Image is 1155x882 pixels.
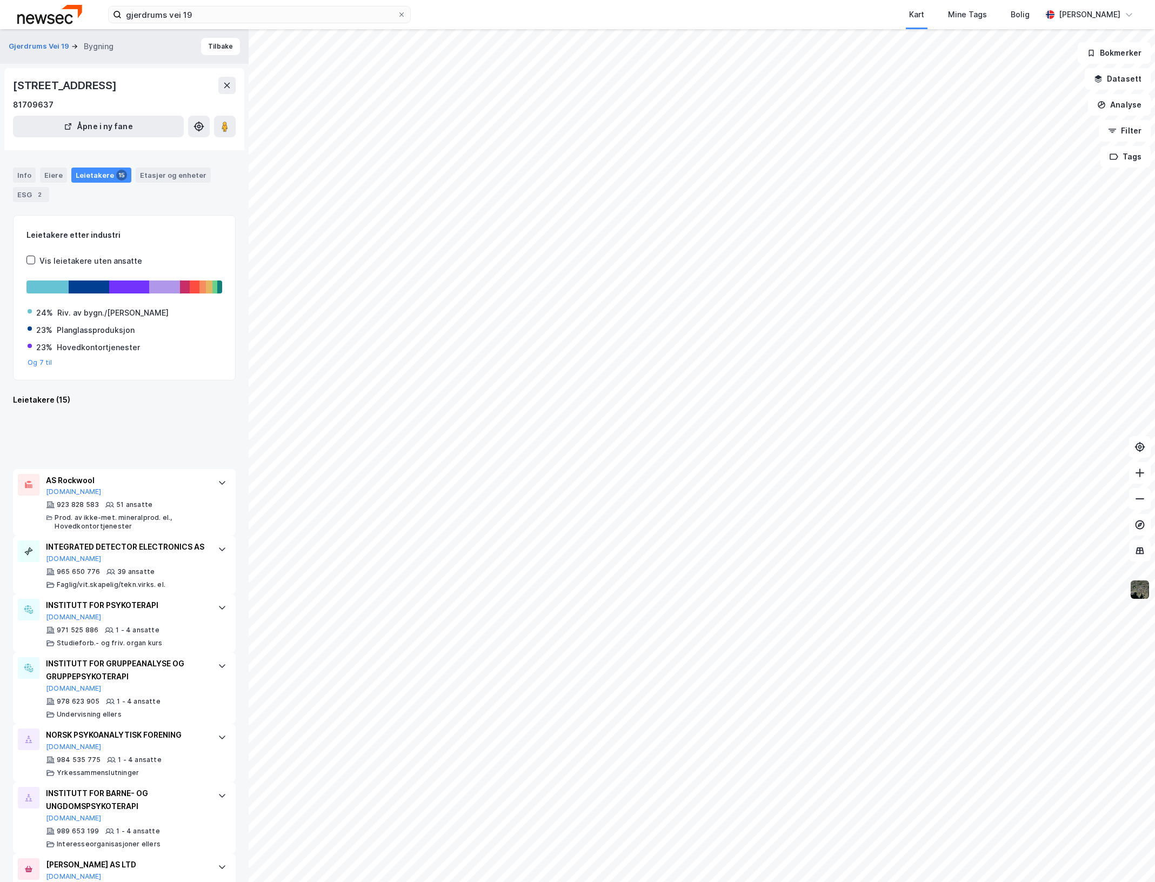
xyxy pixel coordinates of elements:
[116,170,127,181] div: 15
[140,170,206,180] div: Etasjer og enheter
[46,814,102,823] button: [DOMAIN_NAME]
[26,229,222,242] div: Leietakere etter industri
[13,77,119,94] div: [STREET_ADDRESS]
[57,306,169,319] div: Riv. av bygn./[PERSON_NAME]
[17,5,82,24] img: newsec-logo.f6e21ccffca1b3a03d2d.png
[36,341,52,354] div: 23%
[117,567,155,576] div: 39 ansatte
[46,487,102,496] button: [DOMAIN_NAME]
[1011,8,1030,21] div: Bolig
[1101,830,1155,882] iframe: Chat Widget
[909,8,924,21] div: Kart
[46,872,102,881] button: [DOMAIN_NAME]
[46,540,207,553] div: INTEGRATED DETECTOR ELECTRONICS AS
[122,6,397,23] input: Søk på adresse, matrikkel, gårdeiere, leietakere eller personer
[46,684,102,693] button: [DOMAIN_NAME]
[46,474,207,487] div: AS Rockwool
[34,189,45,200] div: 2
[36,306,53,319] div: 24%
[1130,579,1150,600] img: 9k=
[1088,94,1151,116] button: Analyse
[46,743,102,751] button: [DOMAIN_NAME]
[1078,42,1151,64] button: Bokmerker
[46,554,102,563] button: [DOMAIN_NAME]
[57,840,161,848] div: Interesseorganisasjoner ellers
[57,500,99,509] div: 923 828 583
[40,168,67,183] div: Eiere
[57,710,122,719] div: Undervisning ellers
[46,657,207,683] div: INSTITUTT FOR GRUPPEANALYSE OG GRUPPEPSYKOTERAPI
[46,599,207,612] div: INSTITUTT FOR PSYKOTERAPI
[116,827,160,836] div: 1 - 4 ansatte
[57,827,99,836] div: 989 653 199
[57,324,135,337] div: Planglassproduksjon
[46,787,207,813] div: INSTITUTT FOR BARNE- OG UNGDOMSPSYKOTERAPI
[116,500,152,509] div: 51 ansatte
[948,8,987,21] div: Mine Tags
[13,393,236,406] div: Leietakere (15)
[57,580,165,589] div: Faglig/vit.skapelig/tekn.virks. el.
[57,341,140,354] div: Hovedkontortjenester
[13,187,49,202] div: ESG
[13,116,184,137] button: Åpne i ny fane
[13,168,36,183] div: Info
[28,358,52,367] button: Og 7 til
[46,858,207,871] div: [PERSON_NAME] AS LTD
[1085,68,1151,90] button: Datasett
[1101,830,1155,882] div: Kontrollprogram for chat
[57,626,98,634] div: 971 525 886
[71,168,131,183] div: Leietakere
[118,756,162,764] div: 1 - 4 ansatte
[39,255,142,268] div: Vis leietakere uten ansatte
[117,697,161,706] div: 1 - 4 ansatte
[46,729,207,741] div: NORSK PSYKOANALYTISK FORENING
[36,324,52,337] div: 23%
[57,567,100,576] div: 965 650 776
[13,98,54,111] div: 81709637
[1099,120,1151,142] button: Filter
[55,513,207,531] div: Prod. av ikke-met. mineralprod. el., Hovedkontortjenester
[57,639,162,647] div: Studieforb.- og friv. organ kurs
[46,613,102,622] button: [DOMAIN_NAME]
[57,769,139,777] div: Yrkessammenslutninger
[57,756,101,764] div: 984 535 775
[1100,146,1151,168] button: Tags
[9,41,71,52] button: Gjerdrums Vei 19
[201,38,240,55] button: Tilbake
[116,626,159,634] div: 1 - 4 ansatte
[84,40,114,53] div: Bygning
[57,697,99,706] div: 978 623 905
[1059,8,1120,21] div: [PERSON_NAME]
